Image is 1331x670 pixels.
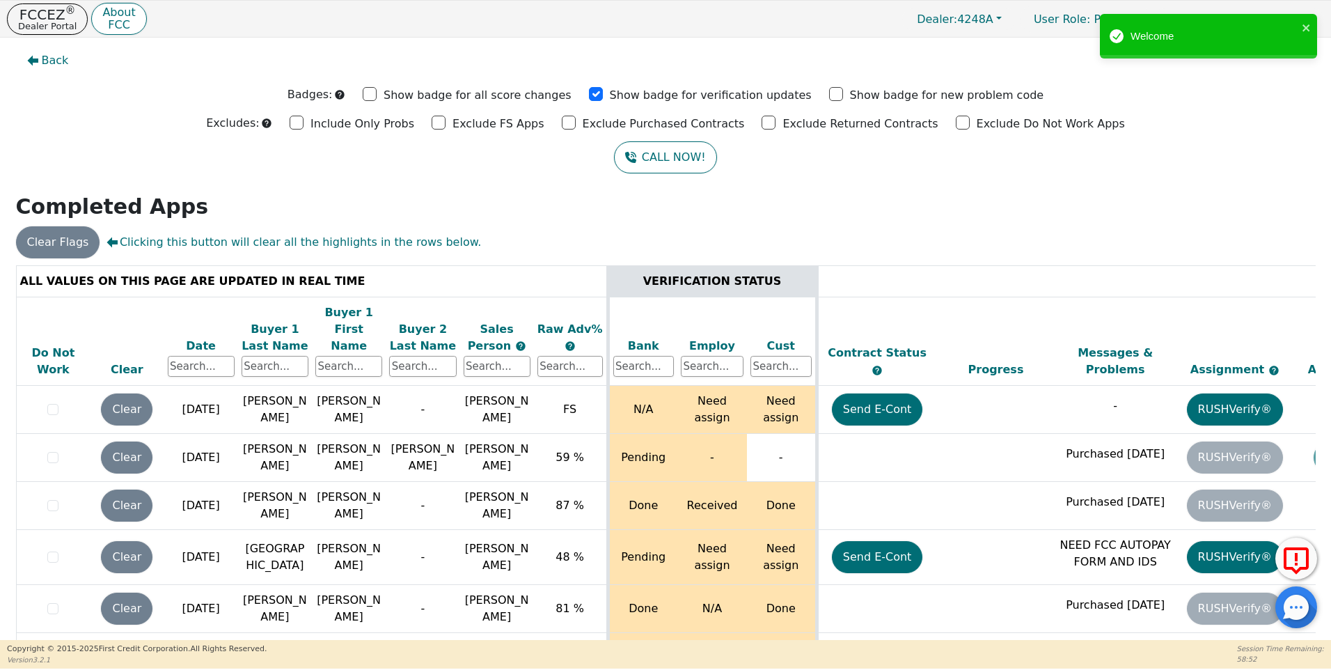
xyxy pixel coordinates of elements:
td: N/A [608,386,677,434]
td: Done [608,585,677,633]
button: 4248A:[PERSON_NAME] [1154,8,1324,30]
a: User Role: Primary [1020,6,1151,33]
button: close [1302,20,1312,36]
span: Contract Status [828,346,927,359]
input: Search... [537,356,603,377]
p: Include Only Probs [310,116,414,132]
div: Cust [750,338,812,355]
p: Exclude Do Not Work Apps [977,116,1125,132]
div: Buyer 2 Last Name [389,321,456,355]
div: Welcome [1131,29,1298,45]
td: [PERSON_NAME] [312,482,386,530]
span: 81 % [556,602,584,615]
input: Search... [315,356,382,377]
span: [PERSON_NAME] [465,490,529,520]
td: - [386,530,459,585]
td: Need assign [677,386,747,434]
td: [PERSON_NAME] [312,530,386,585]
p: Show badge for new problem code [850,87,1044,104]
td: - [386,585,459,633]
span: Back [42,52,69,69]
span: 87 % [556,499,584,512]
td: [PERSON_NAME] [238,482,312,530]
p: Dealer Portal [18,22,77,31]
button: Report Error to FCC [1275,538,1317,579]
span: [PERSON_NAME] [465,394,529,424]
input: Search... [389,356,456,377]
td: [DATE] [164,482,238,530]
p: Excludes: [206,115,259,132]
div: Progress [940,361,1053,378]
span: FS [563,403,576,416]
span: [PERSON_NAME] [465,542,529,572]
button: Clear [101,490,152,522]
p: FCCEZ [18,8,77,22]
span: Assignment [1190,363,1268,376]
td: [PERSON_NAME] [312,386,386,434]
div: Do Not Work [20,345,87,378]
div: Bank [613,338,675,355]
td: - [677,434,747,482]
p: Purchased [DATE] [1059,494,1172,511]
td: [DATE] [164,530,238,585]
input: Search... [464,356,530,377]
input: Search... [168,356,235,377]
input: Search... [681,356,743,377]
td: Done [608,482,677,530]
td: [DATE] [164,434,238,482]
div: VERIFICATION STATUS [613,273,812,290]
span: 59 % [556,451,584,464]
span: Clicking this button will clear all the highlights in the rows below. [107,234,481,251]
div: Clear [93,361,160,378]
button: Dealer:4248A [902,8,1016,30]
span: Raw Adv% [537,322,603,336]
td: [PERSON_NAME] [238,434,312,482]
td: Need assign [747,530,817,585]
td: N/A [677,585,747,633]
td: [PERSON_NAME] [312,585,386,633]
p: Show badge for all score changes [384,87,572,104]
div: ALL VALUES ON THIS PAGE ARE UPDATED IN REAL TIME [20,273,603,290]
td: Need assign [747,386,817,434]
td: - [386,482,459,530]
p: Exclude FS Apps [452,116,544,132]
p: NEED FCC AUTOPAY FORM AND IDS [1059,537,1172,570]
p: Purchased [DATE] [1059,597,1172,614]
input: Search... [242,356,308,377]
p: Purchased [DATE] [1059,446,1172,462]
button: AboutFCC [91,3,146,36]
p: - [1059,398,1172,414]
input: Search... [613,356,675,377]
td: Pending [608,530,677,585]
span: Sales Person [468,322,515,352]
button: Clear [101,541,152,573]
p: About [102,7,135,18]
td: - [386,386,459,434]
p: 58:52 [1237,654,1324,664]
td: [GEOGRAPHIC_DATA] [238,530,312,585]
div: Buyer 1 First Name [315,304,382,355]
span: 48 % [556,550,584,563]
td: Done [747,482,817,530]
input: Search... [750,356,812,377]
div: Buyer 1 Last Name [242,321,308,355]
td: [DATE] [164,386,238,434]
p: FCC [102,20,135,31]
span: User Role : [1034,13,1090,26]
span: [PERSON_NAME] [465,593,529,623]
p: Show badge for verification updates [610,87,812,104]
td: Received [677,482,747,530]
button: FCCEZ®Dealer Portal [7,3,88,35]
strong: Completed Apps [16,194,209,219]
td: [PERSON_NAME] [238,386,312,434]
div: Date [168,338,235,355]
td: [DATE] [164,585,238,633]
td: [PERSON_NAME] [238,585,312,633]
sup: ® [65,4,76,17]
button: CALL NOW! [614,141,716,173]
